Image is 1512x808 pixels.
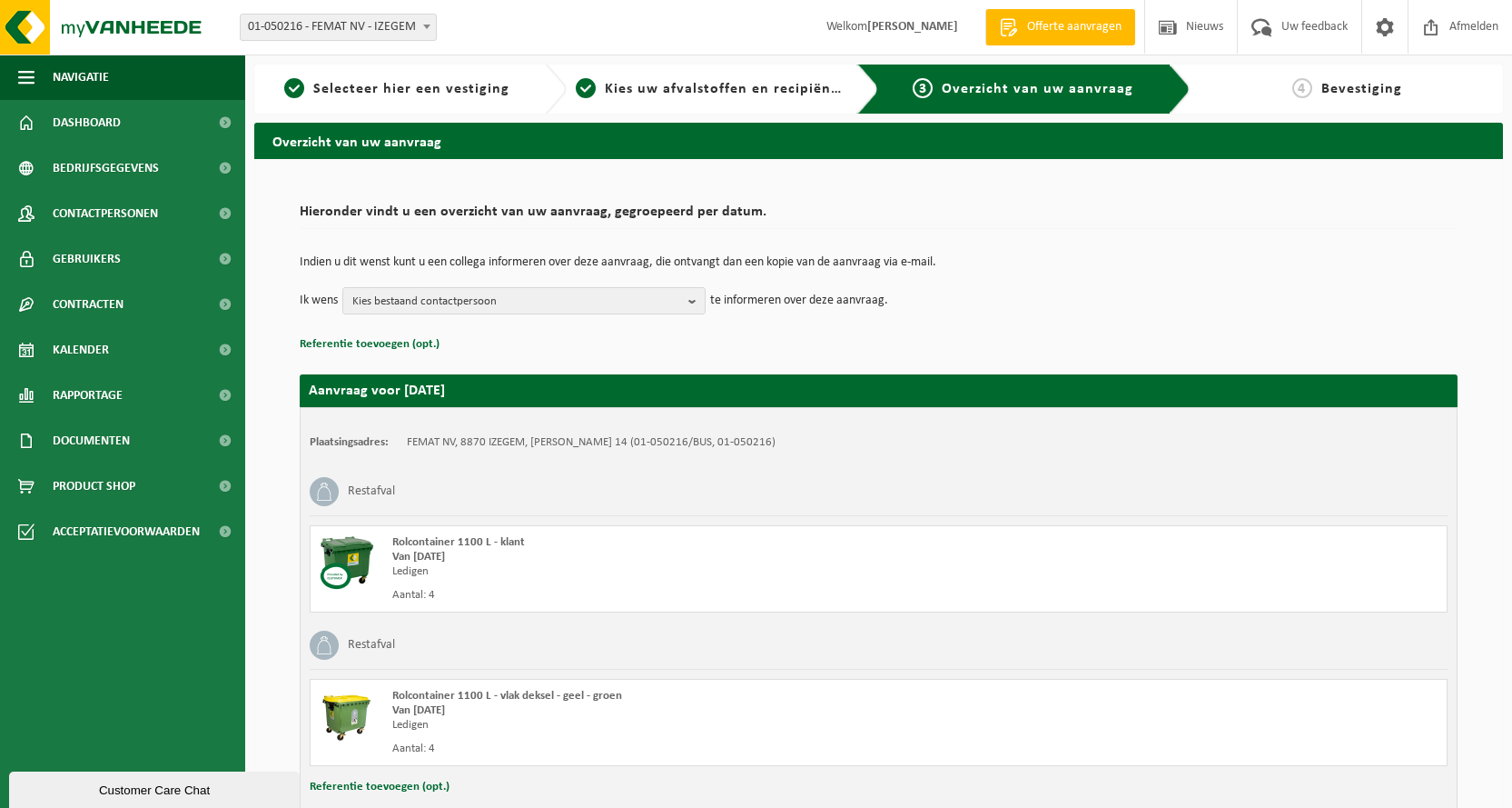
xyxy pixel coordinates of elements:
span: Gebruikers [53,236,121,282]
a: 1Selecteer hier een vestiging [263,78,530,100]
p: Ik wens [300,287,338,314]
img: WB-1100-HPE-GN-50.png [320,689,374,743]
span: 1 [284,78,304,98]
div: Ledigen [392,718,952,733]
span: Contactpersonen [53,191,158,236]
span: Product Shop [53,464,135,509]
span: Overzicht van uw aanvraag [942,82,1133,96]
span: Bevestiging [1321,82,1402,96]
td: FEMAT NV, 8870 IZEGEM, [PERSON_NAME] 14 (01-050216/BUS, 01-050216) [407,435,776,450]
a: 2Kies uw afvalstoffen en recipiënten [576,78,843,100]
span: Documenten [53,418,130,464]
button: Kies bestaand contactpersoon [342,287,706,314]
strong: Van [DATE] [392,704,445,716]
h2: Hieronder vindt u een overzicht van uw aanvraag, gegroepeerd per datum. [300,204,1458,229]
span: Contracten [53,282,124,327]
span: Kies uw afvalstoffen en recipiënten [605,82,855,96]
span: Rolcontainer 1100 L - klant [392,536,525,548]
div: Aantal: 4 [392,742,952,756]
span: Bedrijfsgegevens [53,145,159,191]
div: Aantal: 4 [392,588,952,603]
span: Selecteer hier een vestiging [313,82,509,96]
a: Offerte aanvragen [985,9,1135,45]
iframe: chat widget [9,768,303,808]
button: Referentie toevoegen (opt.) [310,775,450,799]
span: Navigatie [53,55,109,100]
p: te informeren over deze aanvraag. [710,287,888,314]
h3: Restafval [348,477,395,506]
span: 2 [576,78,596,98]
span: Acceptatievoorwaarden [53,509,200,554]
span: Offerte aanvragen [1023,18,1126,36]
span: 4 [1292,78,1312,98]
button: Referentie toevoegen (opt.) [300,333,440,356]
span: Rapportage [53,373,123,418]
strong: [PERSON_NAME] [867,20,958,34]
span: Rolcontainer 1100 L - vlak deksel - geel - groen [392,690,622,702]
span: Kalender [53,327,109,373]
span: 3 [913,78,933,98]
span: 01-050216 - FEMAT NV - IZEGEM [240,14,437,41]
p: Indien u dit wenst kunt u een collega informeren over deze aanvraag, die ontvangt dan een kopie v... [300,256,1458,269]
h2: Overzicht van uw aanvraag [254,123,1503,158]
img: WB-1100-CU.png [320,535,374,590]
h3: Restafval [348,631,395,660]
strong: Aanvraag voor [DATE] [309,384,445,398]
span: 01-050216 - FEMAT NV - IZEGEM [241,15,436,40]
strong: Plaatsingsadres: [310,436,389,448]
span: Dashboard [53,100,121,145]
strong: Van [DATE] [392,551,445,563]
span: Kies bestaand contactpersoon [352,288,681,315]
div: Ledigen [392,564,952,579]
